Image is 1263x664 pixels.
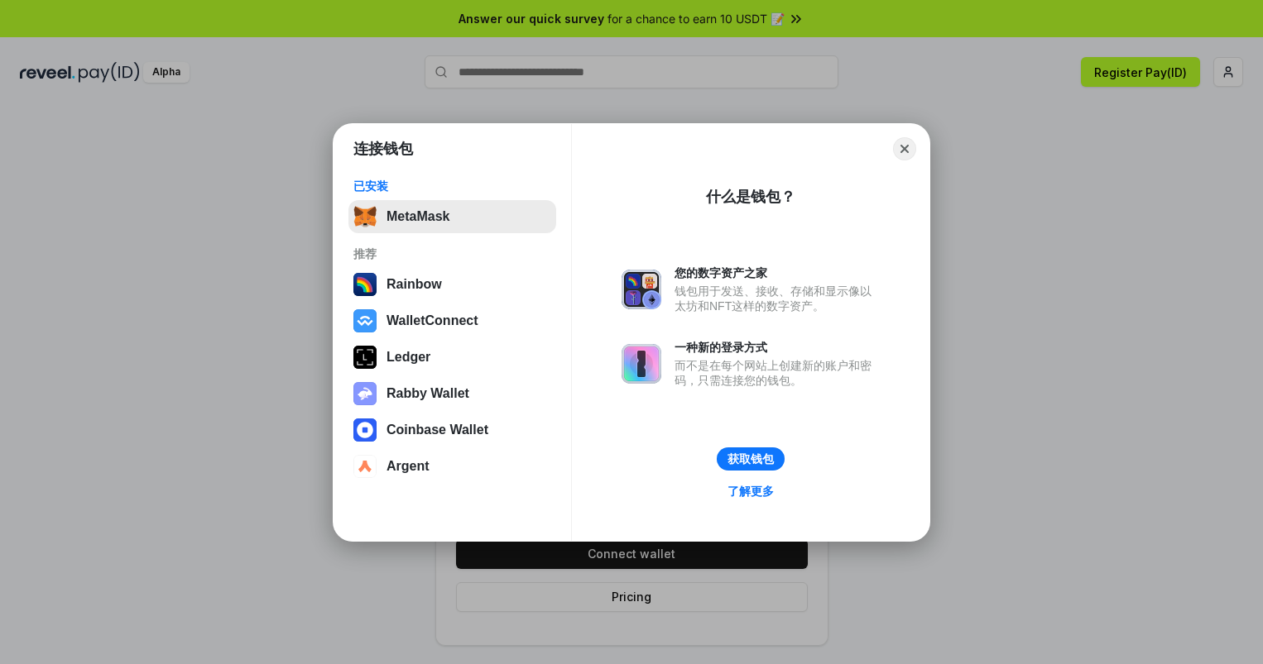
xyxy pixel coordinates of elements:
div: 一种新的登录方式 [675,340,880,355]
div: Ledger [387,350,430,365]
img: svg+xml,%3Csvg%20width%3D%2228%22%20height%3D%2228%22%20viewBox%3D%220%200%2028%2028%22%20fill%3D... [353,455,377,478]
div: 钱包用于发送、接收、存储和显示像以太坊和NFT这样的数字资产。 [675,284,880,313]
div: Argent [387,459,430,474]
h1: 连接钱包 [353,139,413,159]
div: Rabby Wallet [387,386,469,401]
button: Ledger [348,341,556,374]
div: WalletConnect [387,313,478,328]
div: 推荐 [353,246,551,261]
img: svg+xml,%3Csvg%20xmlns%3D%22http%3A%2F%2Fwww.w3.org%2F2000%2Fsvg%22%20width%3D%2228%22%20height%3... [353,346,377,369]
button: Coinbase Wallet [348,413,556,447]
button: Argent [348,450,556,483]
div: MetaMask [387,209,449,224]
div: 已安装 [353,179,551,193]
button: Rainbow [348,268,556,301]
button: Rabby Wallet [348,377,556,410]
img: svg+xml,%3Csvg%20xmlns%3D%22http%3A%2F%2Fwww.w3.org%2F2000%2Fsvg%22%20fill%3D%22none%22%20viewBox... [622,270,661,309]
button: WalletConnect [348,304,556,337]
button: MetaMask [348,200,556,233]
div: 您的数字资产之家 [675,265,880,280]
div: 什么是钱包？ [706,187,795,207]
button: 获取钱包 [717,447,785,471]
div: Coinbase Wallet [387,423,488,437]
div: 获取钱包 [728,451,774,466]
div: 了解更多 [728,484,774,499]
img: svg+xml,%3Csvg%20width%3D%2228%22%20height%3D%2228%22%20viewBox%3D%220%200%2028%2028%22%20fill%3D... [353,418,377,442]
img: svg+xml,%3Csvg%20xmlns%3D%22http%3A%2F%2Fwww.w3.org%2F2000%2Fsvg%22%20fill%3D%22none%22%20viewBox... [353,382,377,405]
a: 了解更多 [718,480,784,502]
img: svg+xml,%3Csvg%20width%3D%22120%22%20height%3D%22120%22%20viewBox%3D%220%200%20120%20120%22%20fil... [353,273,377,296]
div: 而不是在每个网站上创建新的账户和密码，只需连接您的钱包。 [675,358,880,388]
img: svg+xml,%3Csvg%20fill%3D%22none%22%20height%3D%2233%22%20viewBox%3D%220%200%2035%2033%22%20width%... [353,205,377,228]
img: svg+xml,%3Csvg%20width%3D%2228%22%20height%3D%2228%22%20viewBox%3D%220%200%2028%2028%22%20fill%3D... [353,309,377,332]
img: svg+xml,%3Csvg%20xmlns%3D%22http%3A%2F%2Fwww.w3.org%2F2000%2Fsvg%22%20fill%3D%22none%22%20viewBox... [622,344,661,384]
div: Rainbow [387,277,442,292]
button: Close [893,137,916,160]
